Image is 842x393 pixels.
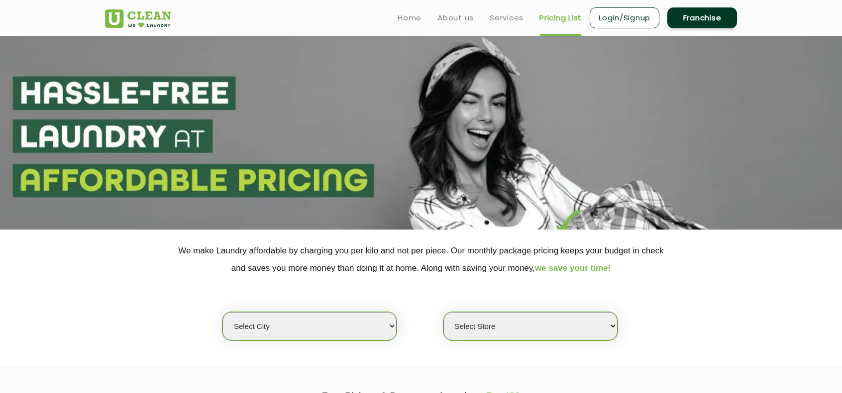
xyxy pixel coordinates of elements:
[490,12,524,24] a: Services
[437,12,474,24] a: About us
[535,263,611,273] span: we save your time!
[590,7,659,28] a: Login/Signup
[105,242,737,277] p: We make Laundry affordable by charging you per kilo and not per piece. Our monthly package pricin...
[398,12,421,24] a: Home
[539,12,582,24] a: Pricing List
[105,9,171,28] img: UClean Laundry and Dry Cleaning
[667,7,737,28] a: Franchise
